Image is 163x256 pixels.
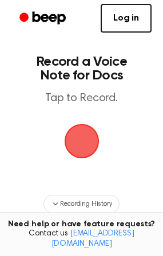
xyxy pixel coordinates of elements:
[51,230,134,248] a: [EMAIL_ADDRESS][DOMAIN_NAME]
[101,4,152,33] a: Log in
[60,199,112,209] span: Recording History
[7,229,156,249] span: Contact us
[43,195,119,213] button: Recording History
[21,91,142,106] p: Tap to Record.
[65,124,99,158] button: Beep Logo
[11,7,76,30] a: Beep
[21,55,142,82] h1: Record a Voice Note for Docs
